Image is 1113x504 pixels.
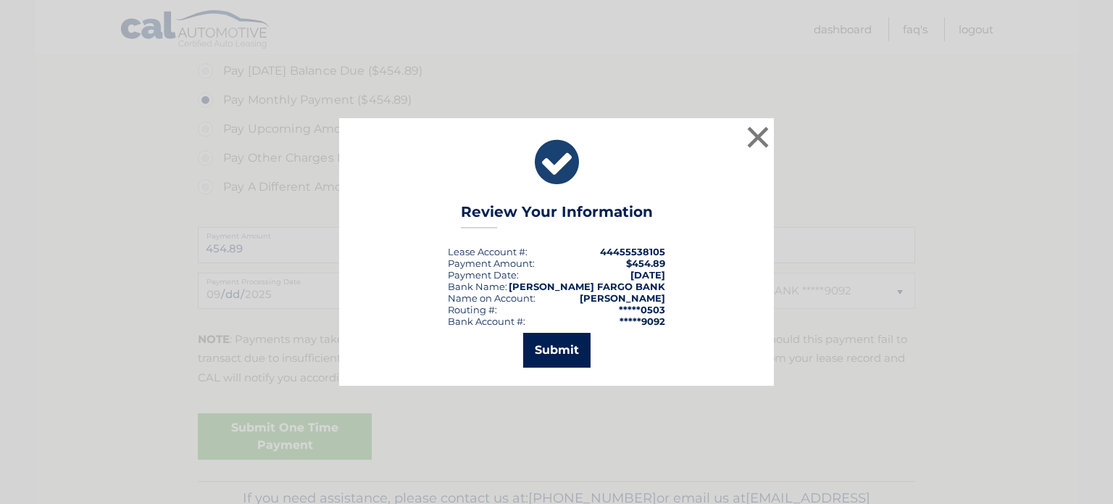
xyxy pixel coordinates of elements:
button: × [743,123,772,152]
div: Payment Amount: [448,257,535,269]
strong: [PERSON_NAME] [580,292,665,304]
div: Name on Account: [448,292,535,304]
span: Payment Date [448,269,517,281]
div: : [448,269,519,281]
span: $454.89 [626,257,665,269]
div: Routing #: [448,304,497,315]
strong: 44455538105 [600,246,665,257]
div: Bank Name: [448,281,507,292]
button: Submit [523,333,591,368]
span: [DATE] [630,269,665,281]
strong: [PERSON_NAME] FARGO BANK [509,281,665,292]
div: Lease Account #: [448,246,528,257]
h3: Review Your Information [461,203,653,228]
div: Bank Account #: [448,315,525,327]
